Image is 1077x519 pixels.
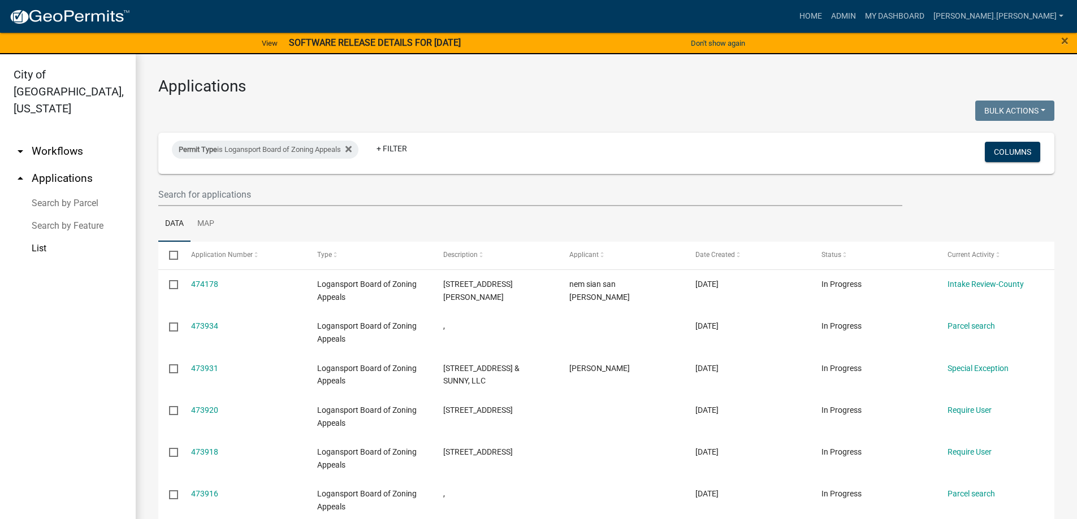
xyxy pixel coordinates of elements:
datatable-header-cell: Current Activity [937,242,1063,269]
span: 09/04/2025 [695,321,719,330]
input: Search for applications [158,183,902,206]
span: Type [317,251,332,259]
i: arrow_drop_up [14,172,27,185]
span: Current Activity [948,251,994,259]
a: My Dashboard [860,6,929,27]
datatable-header-cell: Application Number [180,242,306,269]
span: , [443,321,445,330]
span: In Progress [821,321,862,330]
datatable-header-cell: Date Created [685,242,811,269]
span: Status [821,251,841,259]
span: Logansport Board of Zoning Appeals [317,280,417,302]
datatable-header-cell: Applicant [559,242,685,269]
span: In Progress [821,405,862,415]
a: Parcel search [948,321,995,330]
button: Close [1061,34,1069,47]
button: Bulk Actions [975,101,1054,121]
span: Application Number [191,251,253,259]
span: Applicant [569,251,599,259]
a: + Filter [367,138,416,159]
a: View [257,34,282,53]
button: Columns [985,142,1040,162]
a: Data [158,206,191,242]
datatable-header-cell: Select [158,242,180,269]
span: 09/04/2025 [695,447,719,456]
a: 473920 [191,405,218,415]
span: , [443,489,445,498]
span: Logansport Board of Zoning Appeals [317,364,417,386]
span: 09/04/2025 [695,364,719,373]
i: arrow_drop_down [14,145,27,158]
datatable-header-cell: Type [306,242,432,269]
span: In Progress [821,447,862,456]
a: Intake Review-County [948,280,1024,289]
span: 1205 E MARKET ST, [443,405,513,415]
span: 09/04/2025 [695,405,719,415]
a: 474178 [191,280,218,289]
span: Permit Type [179,145,217,154]
h3: Applications [158,77,1054,96]
span: In Progress [821,364,862,373]
button: Don't show again [686,34,750,53]
span: ketankumar G Patel [569,364,630,373]
span: Date Created [695,251,735,259]
a: Admin [827,6,860,27]
a: Home [795,6,827,27]
span: Logansport Board of Zoning Appeals [317,405,417,428]
datatable-header-cell: Description [432,242,559,269]
span: 1101 HIGH ST, Kim, Nem Sian San [443,280,513,302]
span: 09/04/2025 [695,489,719,498]
span: Description [443,251,478,259]
a: Parcel search [948,489,995,498]
span: 1205 E MARKET ST, [443,447,513,456]
strong: SOFTWARE RELEASE DETAILS FOR [DATE] [289,37,461,48]
span: × [1061,33,1069,49]
a: Require User [948,405,992,415]
a: 473934 [191,321,218,330]
a: Special Exception [948,364,1009,373]
datatable-header-cell: Status [811,242,937,269]
span: 09/05/2025 [695,280,719,289]
a: 473916 [191,489,218,498]
span: Logansport Board of Zoning Appeals [317,321,417,343]
span: Logansport Board of Zoning Appeals [317,447,417,469]
a: 473931 [191,364,218,373]
div: is Logansport Board of Zoning Appeals [172,141,358,159]
span: nem sian san kim [569,280,630,302]
span: In Progress [821,280,862,289]
a: Map [191,206,221,242]
a: [PERSON_NAME].[PERSON_NAME] [929,6,1068,27]
span: 1205 E MARKET ST, HK & SUNNY, LLC [443,364,520,386]
a: 473918 [191,447,218,456]
span: Logansport Board of Zoning Appeals [317,489,417,511]
span: In Progress [821,489,862,498]
a: Require User [948,447,992,456]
